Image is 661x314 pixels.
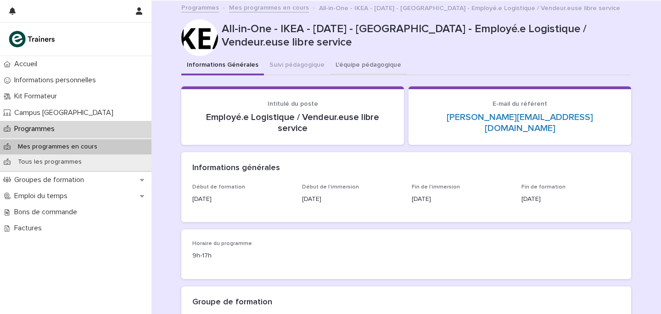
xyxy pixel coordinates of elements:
[192,163,280,173] h2: Informations générales
[192,297,272,308] h2: Groupe de formation
[181,56,264,75] button: Informations Générales
[268,101,318,107] span: Intitulé du poste
[11,92,64,101] p: Kit Formateur
[11,192,75,200] p: Emploi du temps
[447,113,593,133] a: [PERSON_NAME][EMAIL_ADDRESS][DOMAIN_NAME]
[521,184,566,190] span: Fin de formation
[11,208,84,217] p: Bons de commande
[521,194,620,204] p: [DATE]
[319,2,620,12] p: All-in-One - IKEA - [DATE] - [GEOGRAPHIC_DATA] - Employé.e Logistique / Vendeur.euse libre service
[330,56,407,75] button: L'équipe pédagogique
[229,2,309,12] a: Mes programmes en cours
[192,194,291,204] p: [DATE]
[493,101,547,107] span: E-mail du référent
[264,56,330,75] button: Suivi pédagogique
[11,158,89,166] p: Tous les programmes
[192,184,245,190] span: Début de formation
[11,224,49,233] p: Factures
[11,76,103,85] p: Informations personnelles
[11,143,105,151] p: Mes programmes en cours
[222,23,627,49] p: All-in-One - IKEA - [DATE] - [GEOGRAPHIC_DATA] - Employé.e Logistique / Vendeur.euse libre service
[11,60,45,69] p: Accueil
[11,108,121,117] p: Campus [GEOGRAPHIC_DATA]
[11,176,91,184] p: Groupes de formation
[302,184,359,190] span: Début de l'immersion
[11,125,62,133] p: Programmes
[302,194,401,204] p: [DATE]
[412,184,460,190] span: Fin de l'immersion
[192,112,393,134] p: Employé.e Logistique / Vendeur.euse libre service
[7,30,58,48] img: K0CqGN7SDeD6s4JG8KQk
[192,241,252,246] span: Horaire du programme
[192,251,328,261] p: 9h-17h
[181,2,219,12] a: Programmes
[412,194,510,204] p: [DATE]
